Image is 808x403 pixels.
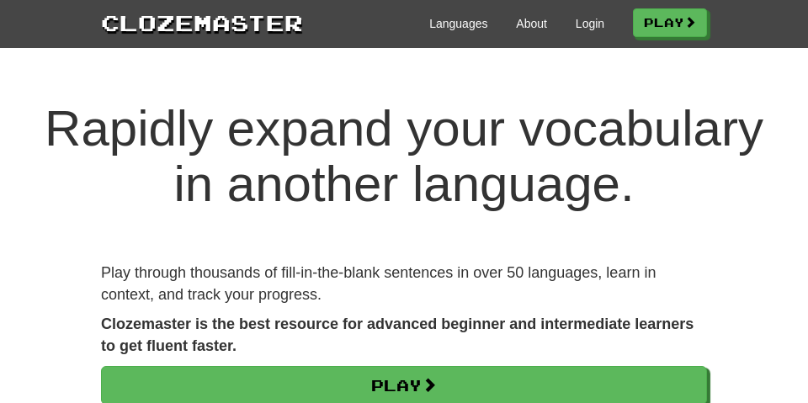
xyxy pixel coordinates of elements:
[576,15,604,32] a: Login
[101,316,694,354] strong: Clozemaster is the best resource for advanced beginner and intermediate learners to get fluent fa...
[101,262,707,305] p: Play through thousands of fill-in-the-blank sentences in over 50 languages, learn in context, and...
[429,15,487,32] a: Languages
[101,7,303,38] a: Clozemaster
[516,15,547,32] a: About
[633,8,707,37] a: Play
